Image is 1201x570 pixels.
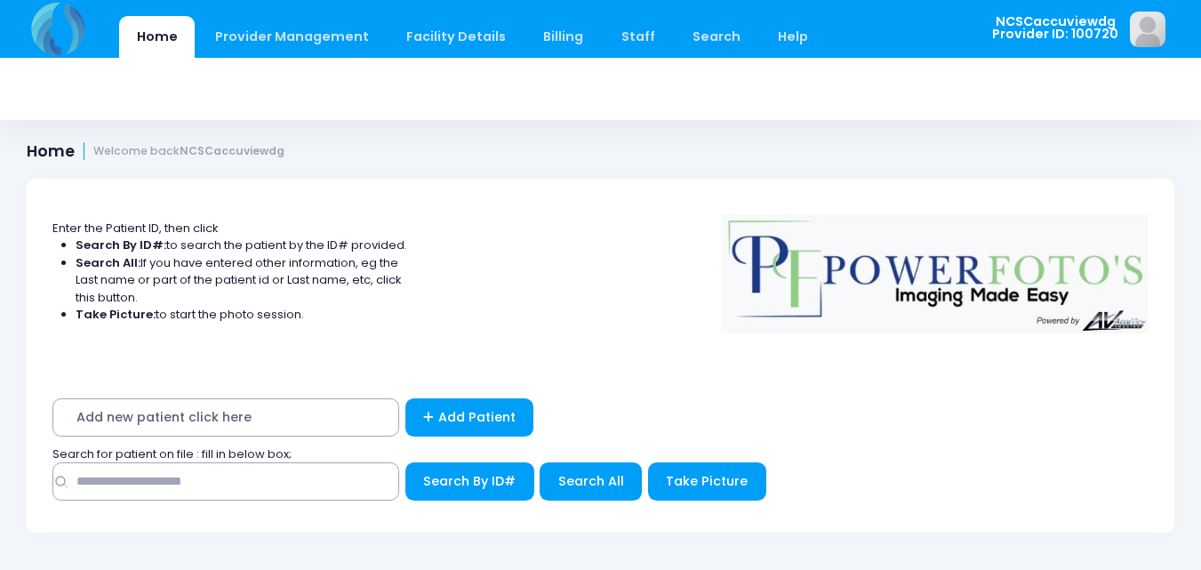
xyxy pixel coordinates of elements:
button: Search By ID# [405,462,534,501]
strong: NCSCaccuviewdg [180,143,284,158]
span: Search By ID# [423,472,516,490]
li: If you have entered other information, eg the Last name or part of the patient id or Last name, e... [76,254,408,307]
strong: Search By ID#: [76,237,166,253]
a: Home [119,16,195,58]
img: image [1130,12,1165,47]
a: Add Patient [405,398,534,437]
span: Take Picture [666,472,748,490]
span: Search for patient on file : fill in below box; [52,446,292,462]
button: Take Picture [648,462,766,501]
strong: Take Picture: [76,306,156,323]
button: Search All [540,462,642,501]
span: NCSCaccuviewdg Provider ID: 100720 [992,15,1118,41]
img: Logo [713,202,1157,333]
a: Billing [526,16,601,58]
strong: Search All: [76,254,140,271]
small: Welcome back [93,145,284,158]
span: Add new patient click here [52,398,399,437]
a: Provider Management [197,16,386,58]
span: Search All [558,472,624,490]
a: Search [675,16,757,58]
a: Help [761,16,826,58]
a: Facility Details [389,16,524,58]
li: to start the photo session. [76,306,408,324]
span: Enter the Patient ID, then click [52,220,219,237]
a: Staff [604,16,672,58]
li: to search the patient by the ID# provided. [76,237,408,254]
h1: Home [27,142,284,161]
